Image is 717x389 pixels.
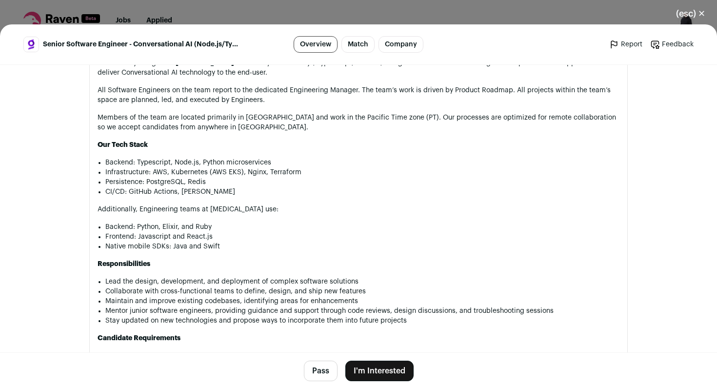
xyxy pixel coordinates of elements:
[105,167,619,177] li: Infrastructure: AWS, Kubernetes (AWS EKS), Nginx, Terraform
[98,58,619,78] p: You will be joining that mainly uses Node.js, TypeScript, and k8s, along with other latest techno...
[105,306,619,316] li: Mentor junior software engineers, providing guidance and support through code reviews, design dis...
[341,36,375,53] a: Match
[105,158,619,167] li: Backend: Typescript, Node.js, Python microservices
[98,205,619,214] p: Additionally, Engineering teams at [MEDICAL_DATA] use:
[105,232,619,242] li: Frontend: Javascript and React.js
[105,222,619,232] li: Backend: Python, Elixir, and Ruby
[345,361,414,381] button: I'm Interested
[98,335,180,342] strong: Candidate Requirements
[105,187,619,197] li: CI/CD: GitHub Actions, [PERSON_NAME]
[105,316,619,326] li: Stay updated on new technologies and propose ways to incorporate them into future projects
[98,85,619,105] p: All Software Engineers on the team report to the dedicated Engineering Manager. The team’s work i...
[105,177,619,187] li: Persistence: PostgreSQL, Redis
[105,296,619,306] li: Maintain and improve existing codebases, identifying areas for enhancements
[294,36,338,53] a: Overview
[105,287,619,296] li: Collaborate with cross-functional teams to define, design, and ship new features
[98,142,148,148] strong: Our Tech Stack
[378,36,423,53] a: Company
[609,40,642,49] a: Report
[43,40,241,49] span: Senior Software Engineer - Conversational AI (Node.js/TypeScript)
[98,261,150,267] strong: Responsibilities
[98,113,619,132] p: Members of the team are located primarily in [GEOGRAPHIC_DATA] and work in the Pacific Time zone ...
[650,40,694,49] a: Feedback
[105,242,619,251] li: Native mobile SDKs: Java and Swift
[664,3,717,24] button: Close modal
[24,37,39,52] img: 87043e6e034331222e99023d496925d84f80a75082cbc0650f321fcae2e9c098.jpg
[105,277,619,287] li: Lead the design, development, and deployment of complex software solutions
[304,361,338,381] button: Pass
[105,351,619,361] li: 5+ years of experience as a Software Engineer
